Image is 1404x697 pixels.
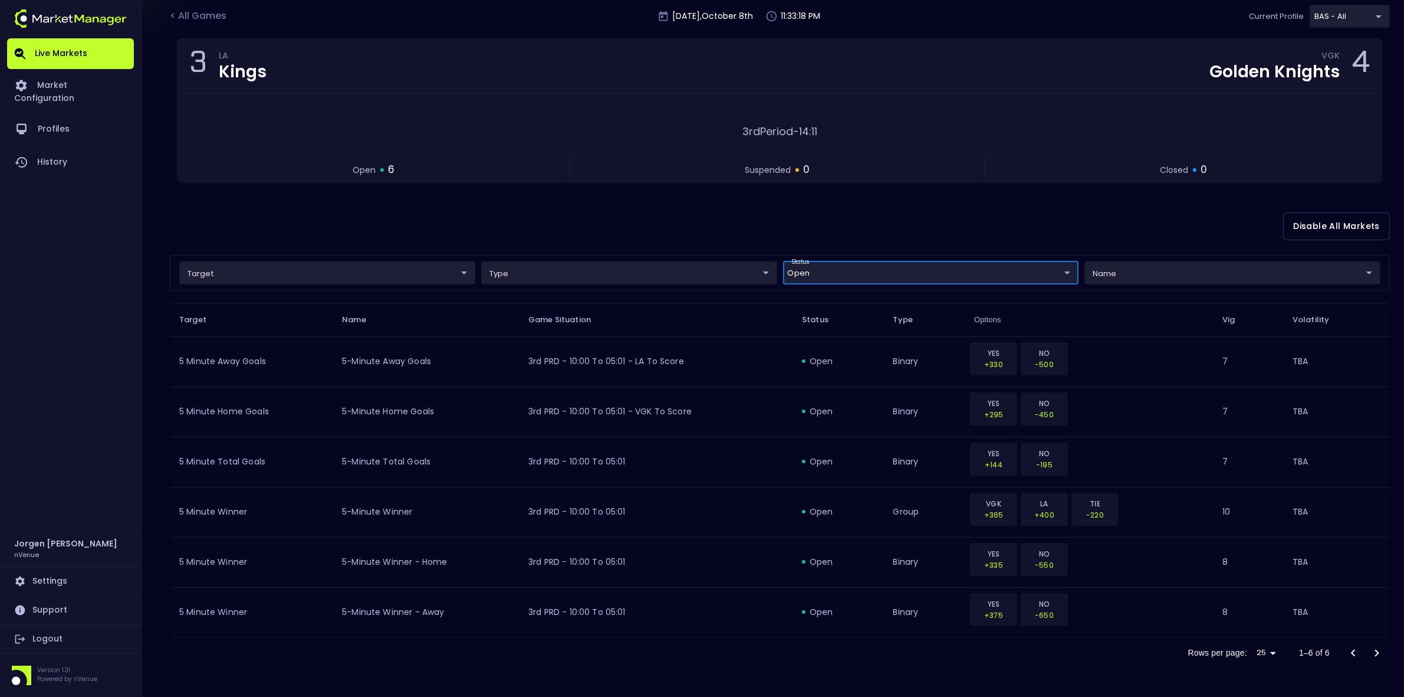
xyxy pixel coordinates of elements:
p: YES [978,348,1010,359]
p: -450 [1028,409,1060,420]
a: Profiles [7,113,134,146]
p: NO [1028,448,1060,459]
td: TBA [1283,437,1390,487]
div: 25 [1252,644,1280,662]
p: -500 [1028,359,1060,370]
span: Name [342,315,382,325]
td: 8 [1213,537,1283,587]
label: status [791,258,810,266]
p: NO [1028,598,1060,610]
a: Logout [7,625,134,653]
td: 5-Minute Winner [333,487,519,537]
td: binary [884,537,965,587]
td: 3rd PRD - 10:00 to 05:01 [519,437,793,487]
p: [DATE] , October 8 th [673,10,754,22]
span: 14:11 [799,124,817,139]
td: TBA [1283,487,1390,537]
td: 3rd PRD - 10:00 to 05:01 [519,487,793,537]
p: YES [978,598,1010,610]
div: open [802,456,874,467]
p: -550 [1028,559,1060,571]
span: 3rd Period [742,124,793,139]
span: Status [802,315,844,325]
span: Game Situation [528,315,606,325]
td: 7 [1213,387,1283,437]
span: suspended [745,164,791,176]
div: target [1310,5,1390,28]
a: Live Markets [7,38,134,69]
p: YES [978,548,1010,559]
td: 3rd PRD - 10:00 to 05:01 - LA to Score [519,336,793,387]
td: 5 Minute Winner [170,587,333,637]
p: Powered by nVenue [37,675,97,683]
p: NO [1028,348,1060,359]
h3: nVenue [14,550,39,559]
td: 5-Minute Home Goals [333,387,519,437]
td: TBA [1283,336,1390,387]
p: 1–6 of 6 [1299,647,1330,659]
p: -195 [1028,459,1060,470]
a: Support [7,596,134,624]
span: open [353,164,376,176]
p: +144 [978,459,1010,470]
span: - [793,124,799,139]
td: 10 [1213,487,1283,537]
p: -220 [1079,509,1111,521]
td: 3rd PRD - 10:00 to 05:01 - VGK to Score [519,387,793,437]
span: 0 [1201,162,1207,178]
span: Volatility [1293,315,1344,325]
p: Version 1.31 [37,666,97,675]
div: open [802,606,874,618]
p: +365 [978,509,1010,521]
div: target [481,261,777,284]
td: 5 Minute Away Goals [170,336,333,387]
img: logo [14,9,127,28]
div: open [802,355,874,367]
p: +400 [1028,509,1060,521]
button: Disable All Markets [1283,212,1390,240]
td: 5-Minute Away Goals [333,336,519,387]
td: group [884,487,965,537]
div: 3 [189,48,207,84]
td: 5 Minute Winner [170,537,333,587]
div: Kings [219,64,267,80]
div: open [802,506,874,518]
h2: Jorgen [PERSON_NAME] [14,537,117,550]
p: VGK [978,498,1010,509]
p: -650 [1028,610,1060,621]
p: YES [978,398,1010,409]
p: TIE [1079,498,1111,509]
td: TBA [1283,387,1390,437]
p: YES [978,448,1010,459]
p: +335 [978,559,1010,571]
p: LA [1028,498,1060,509]
p: +375 [978,610,1010,621]
td: binary [884,387,965,437]
td: 5 Minute Home Goals [170,387,333,437]
div: open [802,405,874,417]
table: collapsible table [170,303,1390,638]
div: open [802,556,874,568]
div: LA [219,53,267,62]
td: 5-Minute Total Goals [333,437,519,487]
td: 7 [1213,336,1283,387]
span: Target [179,315,222,325]
a: Settings [7,567,134,595]
td: 5 Minute Winner [170,487,333,537]
td: 3rd PRD - 10:00 to 05:01 [519,537,793,587]
td: 5 Minute Total Goals [170,437,333,487]
p: NO [1028,548,1060,559]
span: 0 [803,162,810,178]
div: Version 1.31Powered by nVenue [7,666,134,685]
div: VGK [1321,53,1340,62]
span: closed [1160,164,1188,176]
td: 3rd PRD - 10:00 to 05:01 [519,587,793,637]
p: Current Profile [1249,11,1304,22]
p: NO [1028,398,1060,409]
span: Type [893,315,929,325]
td: binary [884,587,965,637]
div: 4 [1352,48,1370,84]
span: Vig [1222,315,1250,325]
td: 5-Minute Winner - Home [333,537,519,587]
td: 8 [1213,587,1283,637]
